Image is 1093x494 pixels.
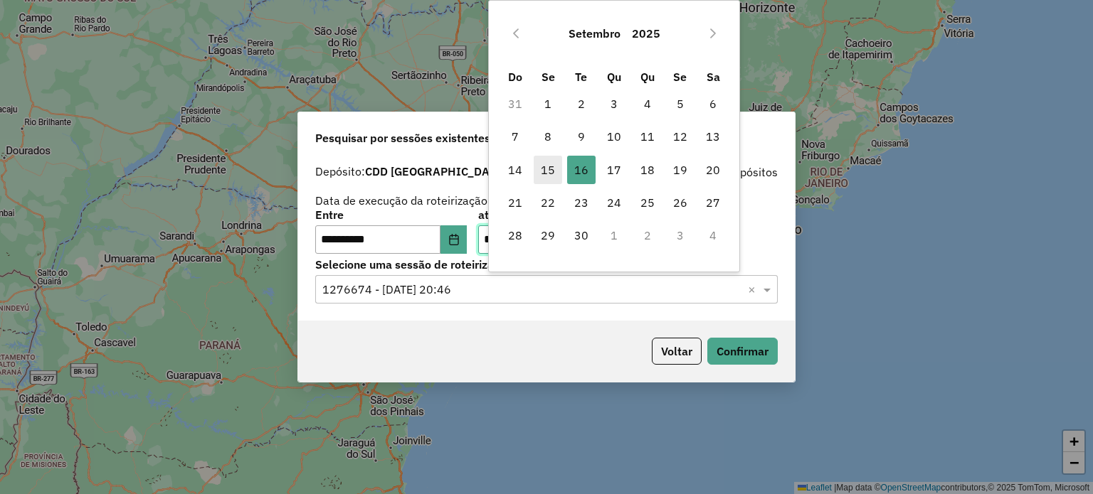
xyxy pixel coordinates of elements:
td: 30 [565,219,598,252]
td: 2 [630,219,663,252]
label: Entre [315,206,467,223]
td: 4 [697,219,729,252]
td: 20 [697,154,729,186]
label: Data de execução da roteirização: [315,192,491,209]
td: 5 [664,87,697,120]
td: 3 [664,219,697,252]
label: até [478,206,630,223]
td: 3 [598,87,630,120]
span: 4 [633,90,662,118]
td: 7 [499,120,532,153]
span: Do [508,70,522,84]
span: 19 [666,156,695,184]
td: 26 [664,186,697,219]
td: 14 [499,154,532,186]
span: 6 [699,90,727,118]
td: 17 [598,154,630,186]
span: 14 [501,156,529,184]
td: 16 [565,154,598,186]
td: 18 [630,154,663,186]
td: 10 [598,120,630,153]
span: 2 [567,90,596,118]
td: 31 [499,87,532,120]
span: 13 [699,122,727,151]
button: Next Month [702,22,724,45]
span: 28 [501,221,529,249]
td: 8 [532,120,564,153]
span: 12 [666,122,695,151]
span: 25 [633,188,662,217]
button: Confirmar [707,338,778,365]
span: 29 [534,221,562,249]
button: Previous Month [505,22,527,45]
button: Choose Date [440,225,468,254]
td: 29 [532,219,564,252]
span: 26 [666,188,695,217]
button: Choose Year [626,16,666,50]
span: 10 [600,122,628,151]
td: 12 [664,120,697,153]
span: 5 [666,90,695,118]
label: Depósito: [315,163,506,180]
span: Se [542,70,555,84]
td: 19 [664,154,697,186]
td: 9 [565,120,598,153]
td: 13 [697,120,729,153]
button: Voltar [652,338,702,365]
label: Selecione uma sessão de roteirização: [315,256,778,273]
span: 17 [600,156,628,184]
span: 11 [633,122,662,151]
span: 21 [501,188,529,217]
span: 22 [534,188,562,217]
td: 15 [532,154,564,186]
td: 1 [598,219,630,252]
td: 6 [697,87,729,120]
span: 30 [567,221,596,249]
span: 24 [600,188,628,217]
td: 25 [630,186,663,219]
td: 27 [697,186,729,219]
span: 8 [534,122,562,151]
td: 11 [630,120,663,153]
button: Choose Month [563,16,626,50]
td: 23 [565,186,598,219]
strong: CDD [GEOGRAPHIC_DATA] [365,164,506,178]
span: 15 [534,156,562,184]
td: 28 [499,219,532,252]
span: Pesquisar por sessões existentes [315,129,490,146]
td: 1 [532,87,564,120]
span: 18 [633,156,662,184]
span: Sa [707,70,720,84]
span: 16 [567,156,596,184]
span: 23 [567,188,596,217]
span: 27 [699,188,727,217]
span: 9 [567,122,596,151]
td: 2 [565,87,598,120]
span: Te [575,70,587,84]
span: Qu [640,70,655,84]
span: Clear all [748,281,760,298]
span: 20 [699,156,727,184]
span: 3 [600,90,628,118]
span: 1 [534,90,562,118]
td: 24 [598,186,630,219]
td: 4 [630,87,663,120]
td: 22 [532,186,564,219]
td: 21 [499,186,532,219]
span: Qu [607,70,621,84]
span: 7 [501,122,529,151]
span: Se [673,70,687,84]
